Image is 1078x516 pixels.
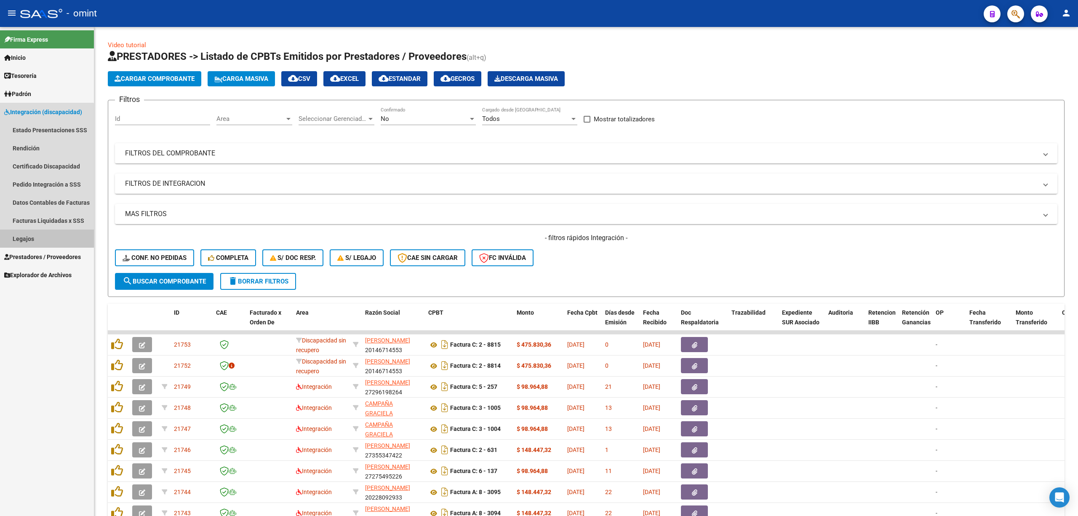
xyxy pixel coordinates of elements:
[936,468,937,474] span: -
[450,426,501,433] strong: Factura C: 3 - 1004
[567,489,584,495] span: [DATE]
[450,342,501,348] strong: Factura C: 2 - 8815
[125,179,1037,188] mat-panel-title: FILTROS DE INTEGRACION
[115,273,213,290] button: Buscar Comprobante
[220,273,296,290] button: Borrar Filtros
[936,404,937,411] span: -
[125,149,1037,158] mat-panel-title: FILTROS DEL COMPROBANTE
[108,71,201,86] button: Cargar Comprobante
[296,404,332,411] span: Integración
[439,401,450,414] i: Descargar documento
[200,249,256,266] button: Completa
[567,383,584,390] span: [DATE]
[372,71,427,86] button: Estandar
[174,309,179,316] span: ID
[115,75,195,83] span: Cargar Comprobante
[517,383,548,390] strong: $ 98.964,88
[365,379,410,386] span: [PERSON_NAME]
[450,489,501,496] strong: Factura A: 8 - 3095
[517,341,551,348] strong: $ 475.830,36
[270,254,316,262] span: S/ Doc Resp.
[731,309,766,316] span: Trazabilidad
[296,468,332,474] span: Integración
[67,4,97,23] span: - omint
[899,304,932,341] datatable-header-cell: Retención Ganancias
[517,468,548,474] strong: $ 98.964,88
[365,399,422,417] div: 27215940190
[115,174,1057,194] mat-expansion-panel-header: FILTROS DE INTEGRACION
[365,505,410,512] span: [PERSON_NAME]
[125,209,1037,219] mat-panel-title: MAS FILTROS
[681,309,719,326] span: Doc Respaldatoria
[288,73,298,83] mat-icon: cloud_download
[936,446,937,453] span: -
[517,446,551,453] strong: $ 148.447,32
[936,362,937,369] span: -
[296,489,332,495] span: Integración
[108,51,467,62] span: PRESTADORES -> Listado de CPBTs Emitidos por Prestadores / Proveedores
[1061,8,1071,18] mat-icon: person
[296,446,332,453] span: Integración
[567,309,598,316] span: Fecha Cpbt
[365,421,393,438] span: CAMPAÑA GRACIELA
[936,383,937,390] span: -
[643,362,660,369] span: [DATE]
[365,483,422,501] div: 20228092933
[828,309,853,316] span: Auditoria
[517,489,551,495] strong: $ 148.447,32
[365,357,422,374] div: 20146714553
[472,249,534,266] button: FC Inválida
[517,362,551,369] strong: $ 475.830,36
[362,304,425,341] datatable-header-cell: Razón Social
[517,404,548,411] strong: $ 98.964,88
[567,341,584,348] span: [DATE]
[605,309,635,326] span: Días desde Emisión
[171,304,213,341] datatable-header-cell: ID
[381,115,389,123] span: No
[643,404,660,411] span: [DATE]
[594,114,655,124] span: Mostrar totalizadores
[643,383,660,390] span: [DATE]
[643,425,660,432] span: [DATE]
[108,41,146,49] a: Video tutorial
[932,304,966,341] datatable-header-cell: OP
[517,425,548,432] strong: $ 98.964,88
[425,304,513,341] datatable-header-cell: CPBT
[467,53,486,61] span: (alt+q)
[640,304,678,341] datatable-header-cell: Fecha Recibido
[494,75,558,83] span: Descarga Masiva
[262,249,324,266] button: S/ Doc Resp.
[208,254,248,262] span: Completa
[330,249,384,266] button: S/ legajo
[643,489,660,495] span: [DATE]
[330,73,340,83] mat-icon: cloud_download
[782,309,819,326] span: Expediente SUR Asociado
[281,71,317,86] button: CSV
[902,309,931,326] span: Retención Ganancias
[643,341,660,348] span: [DATE]
[450,468,497,475] strong: Factura C: 6 - 137
[123,278,206,285] span: Buscar Comprobante
[567,446,584,453] span: [DATE]
[398,254,458,262] span: CAE SIN CARGAR
[216,309,227,316] span: CAE
[365,484,410,491] span: [PERSON_NAME]
[450,447,497,454] strong: Factura C: 2 - 631
[865,304,899,341] datatable-header-cell: Retencion IIBB
[605,489,612,495] span: 22
[296,425,332,432] span: Integración
[517,309,534,316] span: Monto
[440,75,475,83] span: Gecros
[365,420,422,438] div: 27215940190
[296,358,346,374] span: Discapacidad sin recupero
[602,304,640,341] datatable-header-cell: Días desde Emisión
[1016,309,1047,326] span: Monto Transferido
[123,276,133,286] mat-icon: search
[567,468,584,474] span: [DATE]
[379,73,389,83] mat-icon: cloud_download
[4,270,72,280] span: Explorador de Archivos
[208,71,275,86] button: Carga Masiva
[450,363,501,369] strong: Factura C: 2 - 8814
[728,304,779,341] datatable-header-cell: Trazabilidad
[450,384,497,390] strong: Factura C: 5 - 257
